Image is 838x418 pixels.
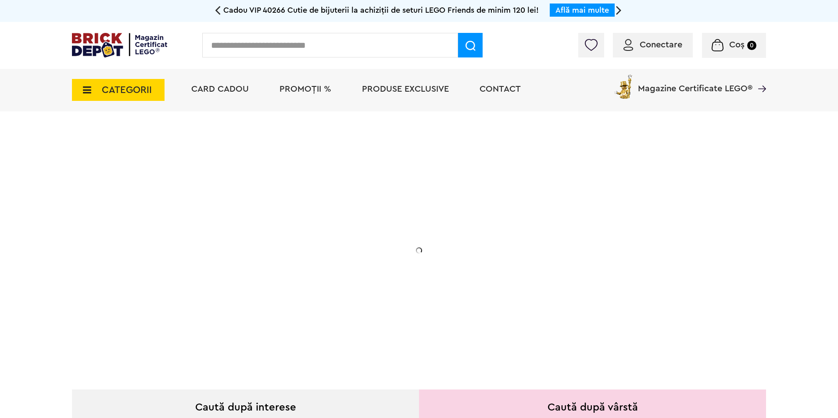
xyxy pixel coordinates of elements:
[279,85,331,93] a: PROMOȚII %
[747,41,756,50] small: 0
[623,40,682,49] a: Conectare
[729,40,745,49] span: Coș
[555,6,609,14] a: Află mai multe
[640,40,682,49] span: Conectare
[134,199,310,230] h1: Cadou VIP 40772
[191,85,249,93] a: Card Cadou
[102,85,152,95] span: CATEGORII
[480,85,521,93] a: Contact
[638,73,752,93] span: Magazine Certificate LEGO®
[134,296,310,307] div: Află detalii
[223,6,539,14] span: Cadou VIP 40266 Cutie de bijuterii la achiziții de seturi LEGO Friends de minim 120 lei!
[362,85,449,93] a: Produse exclusive
[752,73,766,82] a: Magazine Certificate LEGO®
[134,239,310,276] h2: Seria de sărbători: Fantomă luminoasă. Promoția este valabilă în perioada [DATE] - [DATE].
